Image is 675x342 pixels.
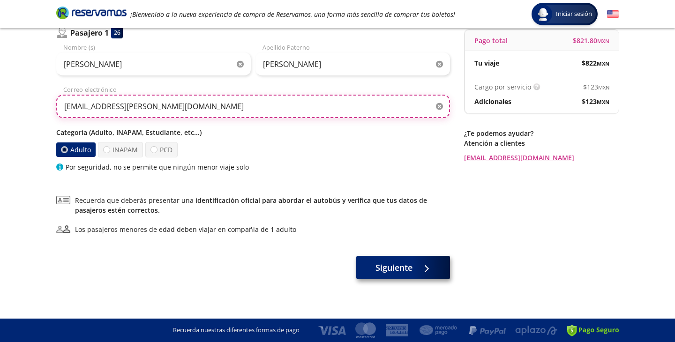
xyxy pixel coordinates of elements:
p: Recuerda nuestras diferentes formas de pago [173,326,300,335]
p: Pasajero 1 [70,27,109,38]
small: MXN [597,98,609,105]
p: Por seguridad, no se permite que ningún menor viaje solo [66,162,249,172]
p: Pago total [474,36,508,45]
label: INAPAM [98,142,143,157]
p: Categoría (Adulto, INAPAM, Estudiante, etc...) [56,127,450,137]
small: MXN [597,37,609,45]
label: PCD [145,142,178,157]
label: Adulto [56,142,96,157]
input: Apellido Paterno [255,52,450,76]
input: Correo electrónico [56,95,450,118]
p: ¿Te podemos ayudar? [464,128,619,138]
small: MXN [598,84,609,91]
i: Brand Logo [56,6,127,20]
em: ¡Bienvenido a la nueva experiencia de compra de Reservamos, una forma más sencilla de comprar tus... [130,10,455,19]
a: identificación oficial para abordar el autobús y verifica que tus datos de pasajeros estén correc... [75,196,427,215]
button: English [607,8,619,20]
span: Iniciar sesión [552,9,596,19]
button: Siguiente [356,256,450,279]
div: 26 [111,27,123,38]
p: Atención a clientes [464,138,619,148]
span: Siguiente [375,261,412,274]
span: Recuerda que deberás presentar una [75,195,450,215]
span: $ 822 [582,58,609,68]
div: Los pasajeros menores de edad deben viajar en compañía de 1 adulto [75,224,296,234]
span: $ 821.80 [573,36,609,45]
p: Cargo por servicio [474,82,531,92]
p: Tu viaje [474,58,499,68]
span: $ 123 [583,82,609,92]
span: $ 123 [582,97,609,106]
p: Adicionales [474,97,511,106]
small: MXN [597,60,609,67]
a: [EMAIL_ADDRESS][DOMAIN_NAME] [464,153,619,163]
input: Nombre (s) [56,52,251,76]
a: Brand Logo [56,6,127,22]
